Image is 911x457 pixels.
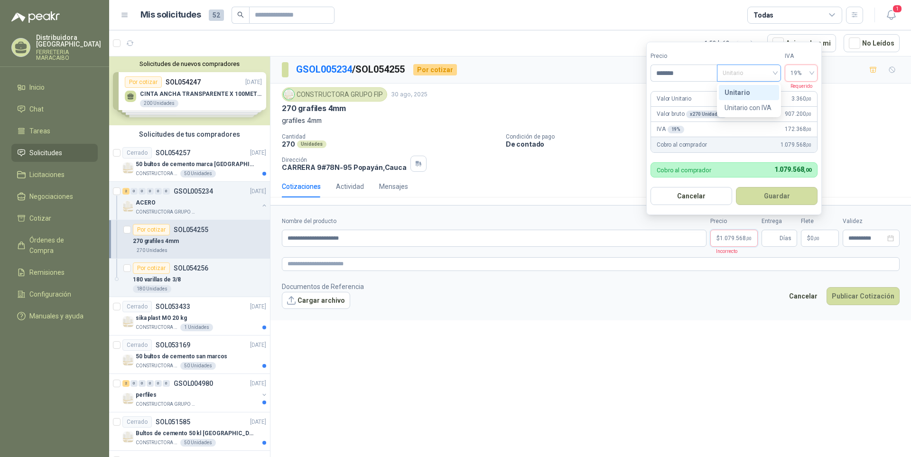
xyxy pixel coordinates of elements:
[790,66,812,80] span: 19%
[785,52,818,61] label: IVA
[29,267,65,278] span: Remisiones
[762,217,797,226] label: Entrega
[11,144,98,162] a: Solicitudes
[109,297,270,336] a: CerradoSOL053433[DATE] Company Logosika plast MO 20 kgCONSTRUCTORA GRUPO FIP1 Unidades
[651,52,717,61] label: Precio
[668,126,685,133] div: 19 %
[785,125,811,134] span: 172.368
[133,237,179,246] p: 270 grafiles 4mm
[801,230,839,247] p: $ 0,00
[719,100,779,115] div: Unitario con IVA
[11,231,98,260] a: Órdenes de Compra
[651,187,732,205] button: Cancelar
[29,126,50,136] span: Tareas
[720,235,752,241] span: 1.079.568
[806,142,811,148] span: ,00
[780,230,791,246] span: Días
[379,181,408,192] div: Mensajes
[156,149,190,156] p: SOL054257
[753,10,773,20] div: Todas
[806,96,811,102] span: ,00
[122,147,152,159] div: Cerrado
[136,170,178,177] p: CONSTRUCTORA GRUPO FIP
[29,169,65,180] span: Licitaciones
[122,201,134,212] img: Company Logo
[250,302,266,311] p: [DATE]
[156,419,190,425] p: SOL051585
[122,354,134,366] img: Company Logo
[29,104,44,114] span: Chat
[133,275,181,284] p: 180 varillas de 3/8
[136,391,157,400] p: perfiles
[130,380,138,387] div: 0
[136,352,227,361] p: 50 bultos de cemento san marcos
[174,226,208,233] p: SOL054255
[109,336,270,374] a: CerradoSOL053169[DATE] Company Logo50 bultos de cemento san marcosCONSTRUCTORA GRUPO FIP50 Unidades
[133,285,171,293] div: 180 Unidades
[122,339,152,351] div: Cerrado
[133,247,171,254] div: 270 Unidades
[174,265,208,271] p: SOL054256
[844,34,900,52] button: No Leídos
[209,9,224,21] span: 52
[250,149,266,158] p: [DATE]
[109,412,270,451] a: CerradoSOL051585[DATE] Company LogoBultos de cemento 50 kl [GEOGRAPHIC_DATA]CONSTRUCTORA GRUPO FI...
[122,186,268,216] a: 2 0 0 0 0 0 GSOL005234[DATE] Company LogoACEROCONSTRUCTORA GRUPO FIP
[174,188,213,195] p: GSOL005234
[109,56,270,125] div: Solicitudes de nuevos compradoresPor cotizarSOL054247[DATE] CINTA ANCHA TRANSPARENTE X 100METROS2...
[785,110,811,119] span: 907.200
[883,7,900,24] button: 1
[122,431,134,443] img: Company Logo
[122,378,268,408] a: 2 0 0 0 0 0 GSOL004980[DATE] Company LogoperfilesCONSTRUCTORA GRUPO FIP
[391,90,428,99] p: 30 ago, 2025
[11,187,98,205] a: Negociaciones
[657,110,727,119] p: Valor bruto
[29,191,73,202] span: Negociaciones
[282,140,295,148] p: 270
[282,87,387,102] div: CONSTRUCTORA GRUPO FIP
[109,143,270,182] a: CerradoSOL054257[DATE] Company Logo50 bultos de cemento marca [GEOGRAPHIC_DATA]CONSTRUCTORA GRUPO...
[180,362,216,370] div: 50 Unidades
[174,380,213,387] p: GSOL004980
[29,311,84,321] span: Manuales y ayuda
[156,342,190,348] p: SOL053169
[122,188,130,195] div: 2
[250,341,266,350] p: [DATE]
[133,262,170,274] div: Por cotizar
[807,235,810,241] span: $
[801,217,839,226] label: Flete
[11,166,98,184] a: Licitaciones
[122,162,134,174] img: Company Logo
[155,380,162,387] div: 0
[810,235,819,241] span: 0
[136,208,195,216] p: CONSTRUCTORA GRUPO FIP
[336,181,364,192] div: Actividad
[36,34,101,47] p: Distribuidora [GEOGRAPHIC_DATA]
[710,247,737,255] p: Incorrecto
[725,103,773,113] div: Unitario con IVA
[11,285,98,303] a: Configuración
[147,380,154,387] div: 0
[136,429,254,438] p: Bultos de cemento 50 kl [GEOGRAPHIC_DATA]
[122,301,152,312] div: Cerrado
[791,94,811,103] span: 3.360
[11,122,98,140] a: Tareas
[296,62,406,77] p: / SOL054255
[180,324,213,331] div: 1 Unidades
[109,125,270,143] div: Solicitudes de tus compradores
[705,36,760,51] div: 1 - 50 de 68
[136,198,155,207] p: ACERO
[506,140,907,148] p: De contado
[282,163,407,171] p: CARRERA 9#78N-95 Popayán , Cauca
[282,292,350,309] button: Cargar archivo
[806,127,811,132] span: ,00
[29,289,71,299] span: Configuración
[11,307,98,325] a: Manuales y ayuda
[781,140,811,149] span: 1.079.568
[136,362,178,370] p: CONSTRUCTORA GRUPO FIP
[297,140,326,148] div: Unidades
[725,87,773,98] div: Unitario
[130,188,138,195] div: 0
[156,303,190,310] p: SOL053433
[139,188,146,195] div: 0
